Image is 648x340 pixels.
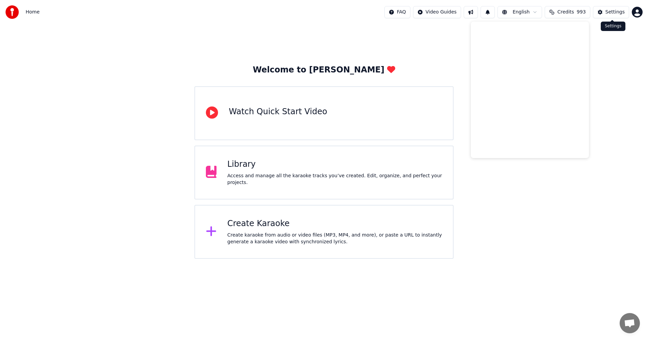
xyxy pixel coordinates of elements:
div: Settings [601,22,625,31]
button: Video Guides [413,6,461,18]
img: youka [5,5,19,19]
button: FAQ [384,6,410,18]
button: Settings [593,6,629,18]
div: Welcome to [PERSON_NAME] [253,65,395,75]
a: Avoin keskustelu [620,313,640,333]
div: Create karaoke from audio or video files (MP3, MP4, and more), or paste a URL to instantly genera... [227,232,442,245]
div: Library [227,159,442,170]
div: Watch Quick Start Video [229,106,327,117]
span: Credits [557,9,574,16]
nav: breadcrumb [26,9,39,16]
span: 993 [577,9,586,16]
div: Access and manage all the karaoke tracks you’ve created. Edit, organize, and perfect your projects. [227,173,442,186]
span: Home [26,9,39,16]
div: Settings [605,9,625,16]
div: Create Karaoke [227,218,442,229]
button: Credits993 [545,6,590,18]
